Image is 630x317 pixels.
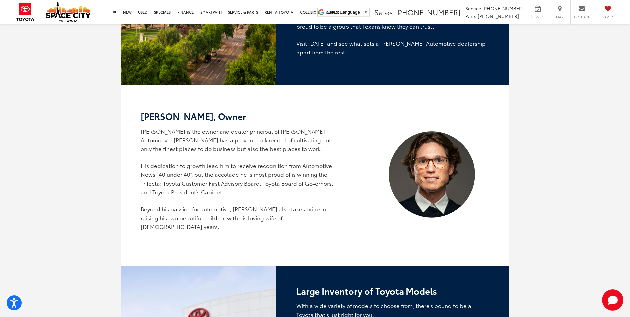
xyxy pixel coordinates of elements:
[374,7,393,17] span: Sales
[478,13,519,19] span: [PHONE_NUMBER]
[482,5,524,12] span: [PHONE_NUMBER]
[382,125,482,224] img: Shawn Placeholder
[46,1,91,22] img: Space City Toyota
[465,13,476,19] span: Parts
[552,14,567,20] span: Map
[574,14,589,20] span: Contact
[141,111,334,121] h2: [PERSON_NAME], Owner
[530,14,545,20] span: Service
[600,14,615,20] span: Saved
[602,289,623,311] button: Toggle Chat Window
[395,7,461,17] span: [PHONE_NUMBER]
[364,10,368,15] span: ▼
[465,5,481,12] span: Service
[296,39,490,56] p: Visit [DATE] and see what sets a [PERSON_NAME] Automotive dealership apart from the rest!
[327,10,360,15] span: Select Language
[296,286,490,296] h2: Large Inventory of Toyota Models
[141,161,334,197] p: His dedication to growth lead him to receive recognition from Automotive News “40 under 40”, but ...
[141,127,334,153] p: [PERSON_NAME] is the owner and dealer principal of [PERSON_NAME] Automotive. [PERSON_NAME] has a ...
[141,205,334,231] p: Beyond his passion for automotive, [PERSON_NAME] also takes pride in raising his two beautiful ch...
[602,289,623,311] svg: Start Chat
